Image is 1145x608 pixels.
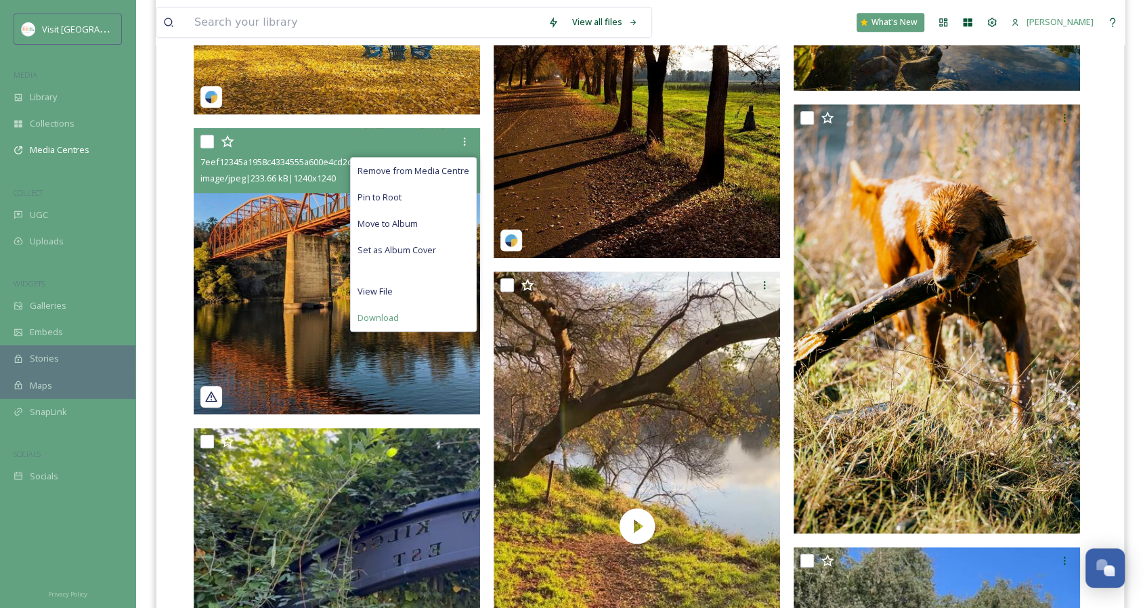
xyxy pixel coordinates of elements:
span: Visit [GEOGRAPHIC_DATA][PERSON_NAME] [42,22,214,35]
input: Search your library [188,7,541,37]
span: Pin to Root [358,191,402,204]
img: 7eef12345a1958c4334555a600e4cd2d60afcdf6bdf442b75b37d2040b691ba0.jpg [194,128,480,414]
span: Galleries [30,299,66,312]
span: Uploads [30,235,64,248]
button: Open Chat [1085,548,1125,588]
span: 7eef12345a1958c4334555a600e4cd2d60afcdf6bdf442b75b37d2040b691ba0.jpg [200,155,519,168]
span: Move to Album [358,217,418,230]
span: Remove from Media Centre [358,165,469,177]
span: Collections [30,117,74,130]
span: COLLECT [14,188,43,198]
span: Stories [30,352,59,365]
span: Set as Album Cover [358,244,436,257]
span: Library [30,91,57,104]
span: image/jpeg | 233.66 kB | 1240 x 1240 [200,172,336,184]
span: [PERSON_NAME] [1027,16,1094,28]
span: WIDGETS [14,278,45,288]
a: [PERSON_NAME] [1004,9,1100,35]
span: Socials [30,470,58,483]
img: American River - Please credit Lisa Nottingham Photography (68).jpg [794,104,1080,534]
span: Privacy Policy [48,590,87,599]
span: Download [358,311,399,324]
span: SnapLink [30,406,67,418]
a: View all files [565,9,645,35]
span: Embeds [30,326,63,339]
span: UGC [30,209,48,221]
span: Media Centres [30,144,89,156]
span: SOCIALS [14,449,41,459]
a: What's New [857,13,924,32]
span: Maps [30,379,52,392]
img: images.png [22,22,35,36]
span: View File [358,285,393,298]
a: Privacy Policy [48,585,87,601]
span: MEDIA [14,70,37,80]
img: snapsea-logo.png [504,234,518,247]
img: snapsea-logo.png [204,90,218,104]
